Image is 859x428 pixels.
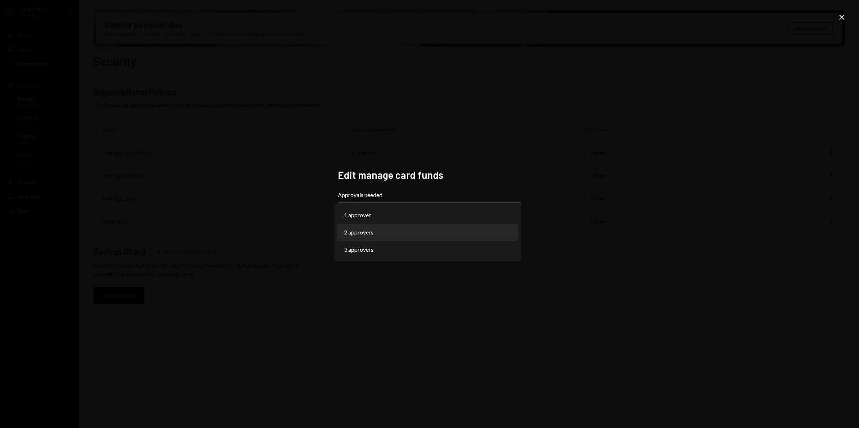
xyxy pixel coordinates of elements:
[344,211,371,219] span: 1 approver
[344,245,373,254] span: 3 approvers
[338,168,521,182] h2: Edit manage card funds
[338,202,521,222] button: Approvals needed
[344,228,373,237] span: 2 approvers
[338,191,521,199] label: Approvals needed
